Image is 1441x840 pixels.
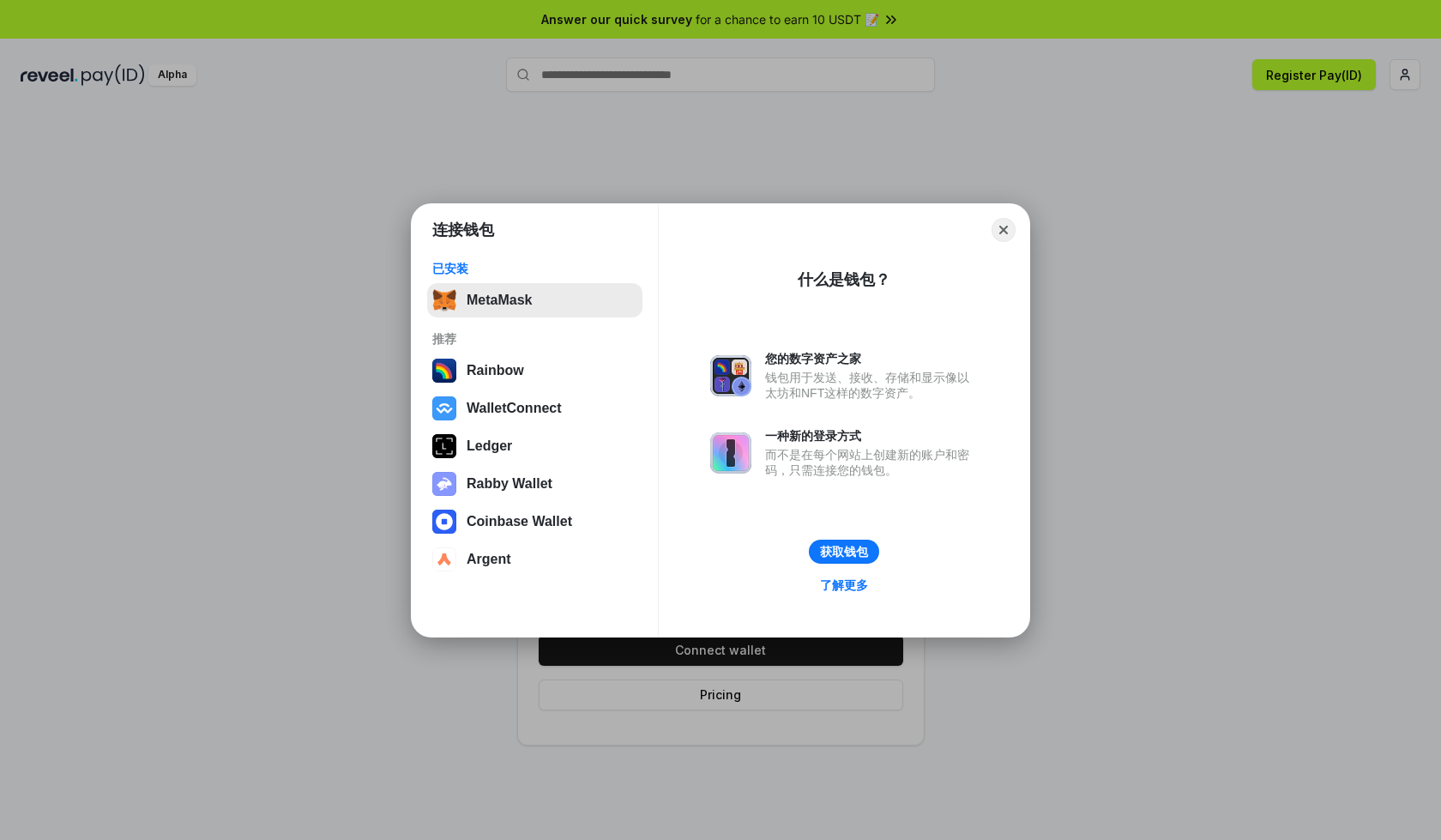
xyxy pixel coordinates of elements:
[467,514,572,529] div: Coinbase Wallet
[432,288,456,312] img: svg+xml,%3Csvg%20fill%3D%22none%22%20height%3D%2233%22%20viewBox%3D%220%200%2035%2033%22%20width%...
[467,293,532,308] div: MetaMask
[820,577,868,593] div: 了解更多
[427,283,642,317] button: MetaMask
[432,510,456,534] img: svg+xml,%3Csvg%20width%3D%2228%22%20height%3D%2228%22%20viewBox%3D%220%200%2028%2028%22%20fill%3D...
[810,574,878,596] a: 了解更多
[432,434,456,458] img: svg+xml,%3Csvg%20xmlns%3D%22http%3A%2F%2Fwww.w3.org%2F2000%2Fsvg%22%20width%3D%2228%22%20height%3...
[467,552,511,567] div: Argent
[427,429,642,463] button: Ledger
[467,401,562,416] div: WalletConnect
[432,331,637,347] div: 推荐
[432,547,456,571] img: svg+xml,%3Csvg%20width%3D%2228%22%20height%3D%2228%22%20viewBox%3D%220%200%2028%2028%22%20fill%3D...
[427,542,642,577] button: Argent
[432,472,456,496] img: svg+xml,%3Csvg%20xmlns%3D%22http%3A%2F%2Fwww.w3.org%2F2000%2Fsvg%22%20fill%3D%22none%22%20viewBox...
[467,438,512,454] div: Ledger
[820,544,868,559] div: 获取钱包
[427,505,642,539] button: Coinbase Wallet
[765,351,978,366] div: 您的数字资产之家
[432,359,456,383] img: svg+xml,%3Csvg%20width%3D%22120%22%20height%3D%22120%22%20viewBox%3D%220%200%20120%20120%22%20fil...
[798,269,890,290] div: 什么是钱包？
[765,428,978,444] div: 一种新的登录方式
[427,354,642,388] button: Rainbow
[710,355,751,396] img: svg+xml,%3Csvg%20xmlns%3D%22http%3A%2F%2Fwww.w3.org%2F2000%2Fsvg%22%20fill%3D%22none%22%20viewBox...
[467,363,524,378] div: Rainbow
[432,220,494,240] h1: 连接钱包
[427,467,642,501] button: Rabby Wallet
[992,218,1016,242] button: Close
[467,476,552,492] div: Rabby Wallet
[432,396,456,420] img: svg+xml,%3Csvg%20width%3D%2228%22%20height%3D%2228%22%20viewBox%3D%220%200%2028%2028%22%20fill%3D...
[765,370,978,401] div: 钱包用于发送、接收、存储和显示像以太坊和NFT这样的数字资产。
[710,432,751,474] img: svg+xml,%3Csvg%20xmlns%3D%22http%3A%2F%2Fwww.w3.org%2F2000%2Fsvg%22%20fill%3D%22none%22%20viewBox...
[765,447,978,478] div: 而不是在每个网站上创建新的账户和密码，只需连接您的钱包。
[809,540,879,564] button: 获取钱包
[432,261,637,276] div: 已安装
[427,391,642,426] button: WalletConnect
